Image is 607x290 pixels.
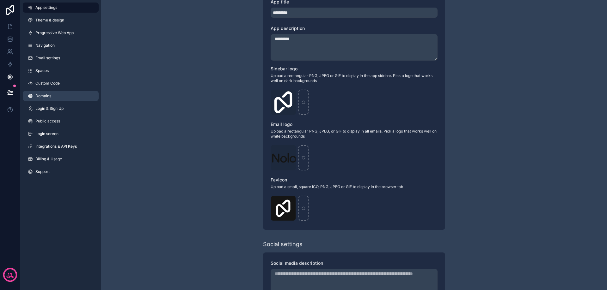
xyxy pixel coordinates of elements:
a: Integrations & API Keys [23,141,99,151]
span: Sidebar logo [271,66,297,71]
a: Login & Sign Up [23,104,99,114]
p: 13 [8,272,12,278]
p: days [6,274,14,279]
a: Public access [23,116,99,126]
a: Billing & Usage [23,154,99,164]
span: App settings [35,5,57,10]
span: Public access [35,119,60,124]
a: Domains [23,91,99,101]
a: App settings [23,3,99,13]
span: Upload a rectangular PNG, JPEG or GIF to display in the app sidebar. Pick a logo that works well ... [271,73,438,83]
a: Login screen [23,129,99,139]
span: Billing & Usage [35,157,62,162]
span: Support [35,169,50,174]
a: Progressive Web App [23,28,99,38]
div: Social settings [263,240,303,249]
span: Domains [35,93,51,98]
span: Progressive Web App [35,30,74,35]
a: Theme & design [23,15,99,25]
span: Email settings [35,56,60,61]
span: Email logo [271,121,292,127]
a: Support [23,167,99,177]
span: Upload a small, square ICO, PNG, JPEG or GIF to display in the browser tab [271,184,438,189]
a: Email settings [23,53,99,63]
span: Login & Sign Up [35,106,64,111]
a: Spaces [23,66,99,76]
span: App description [271,26,305,31]
a: Navigation [23,40,99,50]
span: Navigation [35,43,55,48]
span: Custom Code [35,81,60,86]
a: Custom Code [23,78,99,88]
span: Integrations & API Keys [35,144,77,149]
span: Favicon [271,177,287,182]
span: Login screen [35,131,58,136]
span: Social media description [271,260,323,266]
span: Theme & design [35,18,64,23]
span: Spaces [35,68,49,73]
span: Upload a rectangular PNG, JPEG, or GIF to display in all emails. Pick a logo that works well on w... [271,129,438,139]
